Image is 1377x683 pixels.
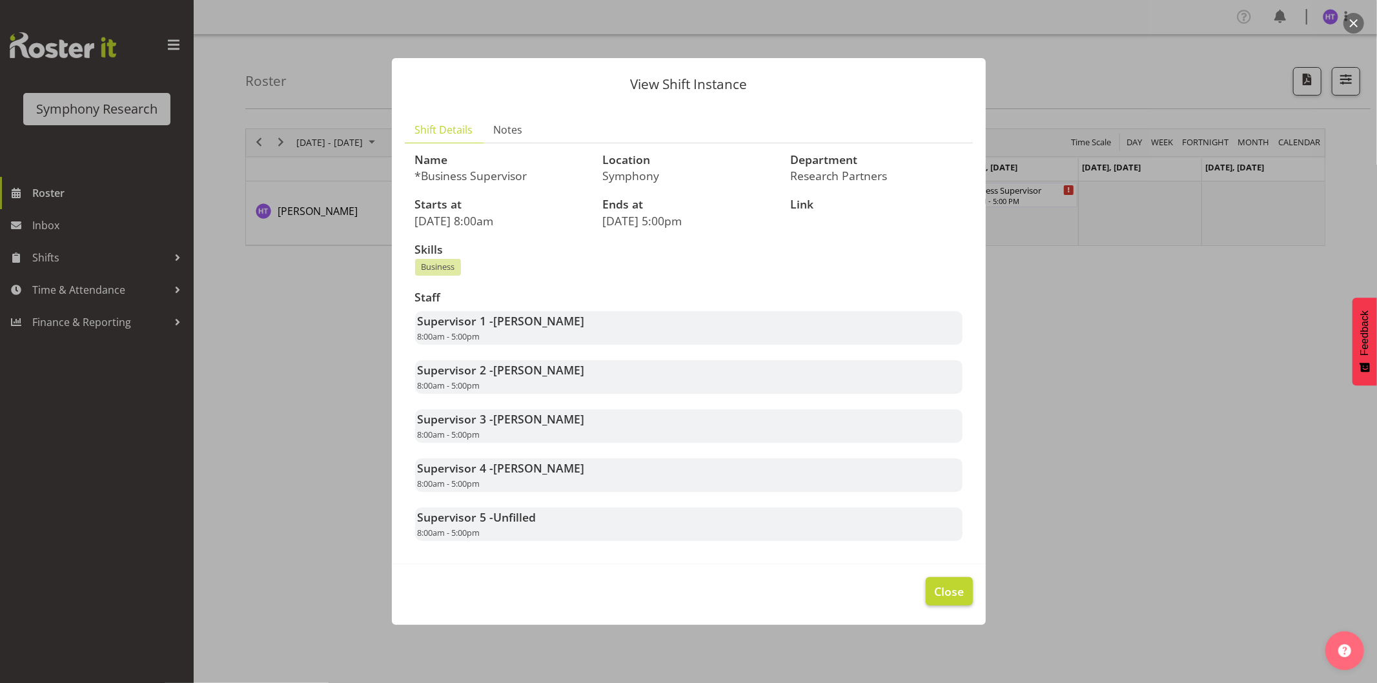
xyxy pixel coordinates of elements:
[418,313,585,329] strong: Supervisor 1 -
[405,77,973,91] p: View Shift Instance
[415,243,963,256] h3: Skills
[415,122,473,138] span: Shift Details
[418,478,480,489] span: 8:00am - 5:00pm
[421,261,454,273] span: Business
[926,577,972,606] button: Close
[415,214,587,228] p: [DATE] 8:00am
[415,291,963,304] h3: Staff
[418,362,585,378] strong: Supervisor 2 -
[790,198,963,211] h3: Link
[602,214,775,228] p: [DATE] 5:00pm
[418,527,480,538] span: 8:00am - 5:00pm
[418,460,585,476] strong: Supervisor 4 -
[790,154,963,167] h3: Department
[934,583,964,600] span: Close
[1338,644,1351,657] img: help-xxl-2.png
[494,509,536,525] span: Unfilled
[418,509,536,525] strong: Supervisor 5 -
[494,411,585,427] span: [PERSON_NAME]
[494,362,585,378] span: [PERSON_NAME]
[415,154,587,167] h3: Name
[418,411,585,427] strong: Supervisor 3 -
[494,460,585,476] span: [PERSON_NAME]
[602,168,775,183] p: Symphony
[415,168,587,183] p: *Business Supervisor
[418,331,480,342] span: 8:00am - 5:00pm
[494,122,523,138] span: Notes
[602,198,775,211] h3: Ends at
[1359,311,1371,356] span: Feedback
[494,313,585,329] span: [PERSON_NAME]
[415,198,587,211] h3: Starts at
[790,168,963,183] p: Research Partners
[1352,298,1377,385] button: Feedback - Show survey
[418,380,480,391] span: 8:00am - 5:00pm
[602,154,775,167] h3: Location
[418,429,480,440] span: 8:00am - 5:00pm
